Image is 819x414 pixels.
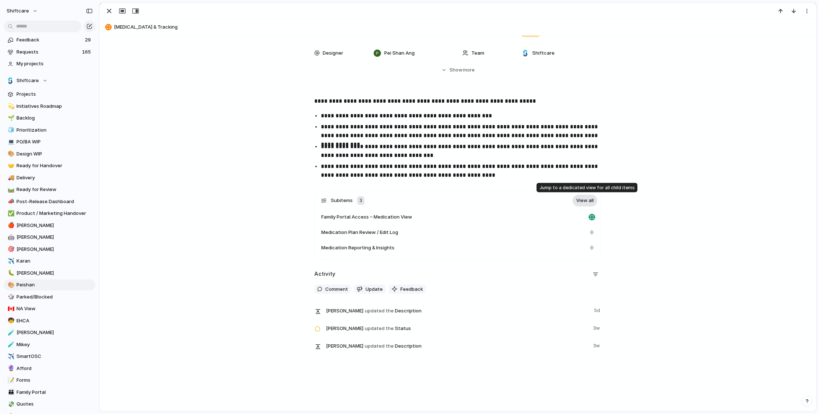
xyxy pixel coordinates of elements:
[16,270,93,277] span: [PERSON_NAME]
[7,305,14,312] button: 🇨🇦
[7,246,14,253] button: 🎯
[16,174,93,182] span: Delivery
[16,317,93,325] span: EHCA
[8,209,13,218] div: ✅
[4,58,95,69] a: My projects
[4,351,95,362] a: ✈️SmartOSC
[7,377,14,384] button: 📝
[4,256,95,267] a: ✈️Karan
[321,244,394,252] span: Medication Reporting & Insights
[4,75,95,86] button: Shiftcare
[16,60,93,67] span: My projects
[16,365,93,372] span: Afford
[4,149,95,160] a: 🎨Design WIP
[8,257,13,265] div: ✈️
[4,232,95,243] a: 🤖[PERSON_NAME]
[4,399,95,410] div: 💸Quotes
[4,315,95,326] div: 🧒EHCA
[8,352,13,361] div: ✈️
[4,327,95,338] div: 🧪[PERSON_NAME]
[7,7,29,15] span: shiftcare
[7,162,14,169] button: 🤝
[4,113,95,124] a: 🌱Backlog
[103,21,813,33] button: [MEDICAL_DATA] & Tracking
[4,34,95,45] a: Feedback29
[7,150,14,158] button: 🎨
[8,138,13,146] div: 💻
[7,257,14,265] button: ✈️
[7,210,14,217] button: ✅
[85,36,92,44] span: 29
[7,114,14,122] button: 🌱
[4,363,95,374] a: 🔮Afford
[7,317,14,325] button: 🧒
[4,136,95,147] div: 💻PO/BA WIP
[16,234,93,241] span: [PERSON_NAME]
[16,127,93,134] span: Prioritization
[8,186,13,194] div: 🛤️
[4,220,95,231] div: 🍎[PERSON_NAME]
[16,162,93,169] span: Ready for Handover
[326,305,590,316] span: Description
[4,375,95,386] a: 📝Forms
[532,50,555,57] span: Shiftcare
[365,325,394,332] span: updated the
[4,101,95,112] a: 💫Initiatives Roadmap
[16,114,93,122] span: Backlog
[7,353,14,360] button: ✈️
[8,245,13,253] div: 🎯
[16,353,93,360] span: SmartOSC
[16,186,93,193] span: Ready for Review
[16,77,39,84] span: Shiftcare
[4,160,95,171] a: 🤝Ready for Handover
[400,286,423,293] span: Feedback
[4,303,95,314] a: 🇨🇦NA View
[8,388,13,396] div: 👪
[3,5,42,17] button: shiftcare
[16,377,93,384] span: Forms
[7,234,14,241] button: 🤖
[4,268,95,279] a: 🐛[PERSON_NAME]
[8,173,13,182] div: 🚚
[16,210,93,217] span: Product / Marketing Handover
[7,103,14,110] button: 💫
[366,286,383,293] span: Update
[4,47,95,58] a: Requests165
[7,329,14,336] button: 🧪
[4,339,95,350] a: 🧪Mikey
[4,244,95,255] a: 🎯[PERSON_NAME]
[8,281,13,289] div: 🎨
[16,198,93,205] span: Post-Release Dashboard
[7,186,14,193] button: 🛤️
[326,341,589,351] span: Description
[365,342,394,350] span: updated the
[384,50,415,57] span: Pei Shan Ang
[16,138,93,146] span: PO/BA WIP
[16,48,80,56] span: Requests
[323,50,343,57] span: Designer
[8,316,13,325] div: 🧒
[16,341,93,348] span: Mikey
[8,400,13,408] div: 💸
[321,229,398,236] span: Medication Plan Review / Edit Log
[4,125,95,136] a: 🧊Prioritization
[16,400,93,408] span: Quotes
[8,340,13,349] div: 🧪
[389,285,426,294] button: Feedback
[16,246,93,253] span: [PERSON_NAME]
[326,325,363,332] span: [PERSON_NAME]
[4,172,95,183] a: 🚚Delivery
[4,208,95,219] a: ✅Product / Marketing Handover
[354,285,386,294] button: Update
[4,196,95,207] a: 📣Post-Release Dashboard
[4,279,95,290] a: 🎨Peishan
[16,36,83,44] span: Feedback
[326,342,363,350] span: [PERSON_NAME]
[8,162,13,170] div: 🤝
[331,197,353,204] span: Subitems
